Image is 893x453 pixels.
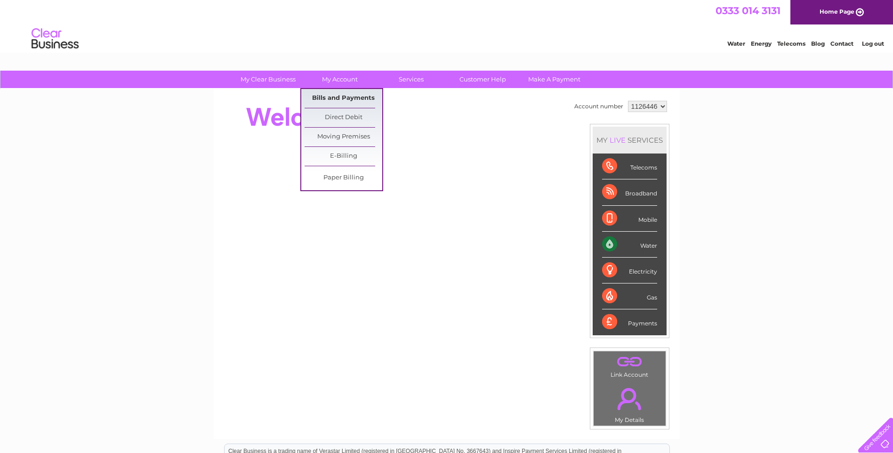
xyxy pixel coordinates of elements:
[305,89,382,108] a: Bills and Payments
[31,24,79,53] img: logo.png
[602,206,657,232] div: Mobile
[572,98,626,114] td: Account number
[602,309,657,335] div: Payments
[593,127,667,154] div: MY SERVICES
[305,108,382,127] a: Direct Debit
[305,128,382,146] a: Moving Premises
[305,169,382,187] a: Paper Billing
[593,351,666,380] td: Link Account
[602,283,657,309] div: Gas
[751,40,772,47] a: Energy
[229,71,307,88] a: My Clear Business
[305,147,382,166] a: E-Billing
[596,382,663,415] a: .
[225,5,669,46] div: Clear Business is a trading name of Verastar Limited (registered in [GEOGRAPHIC_DATA] No. 3667643...
[444,71,522,88] a: Customer Help
[830,40,853,47] a: Contact
[372,71,450,88] a: Services
[777,40,805,47] a: Telecoms
[602,232,657,258] div: Water
[727,40,745,47] a: Water
[602,258,657,283] div: Electricity
[602,154,657,179] div: Telecoms
[608,136,628,145] div: LIVE
[862,40,884,47] a: Log out
[602,179,657,205] div: Broadband
[301,71,378,88] a: My Account
[811,40,825,47] a: Blog
[593,380,666,426] td: My Details
[596,354,663,370] a: .
[515,71,593,88] a: Make A Payment
[716,5,780,16] a: 0333 014 3131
